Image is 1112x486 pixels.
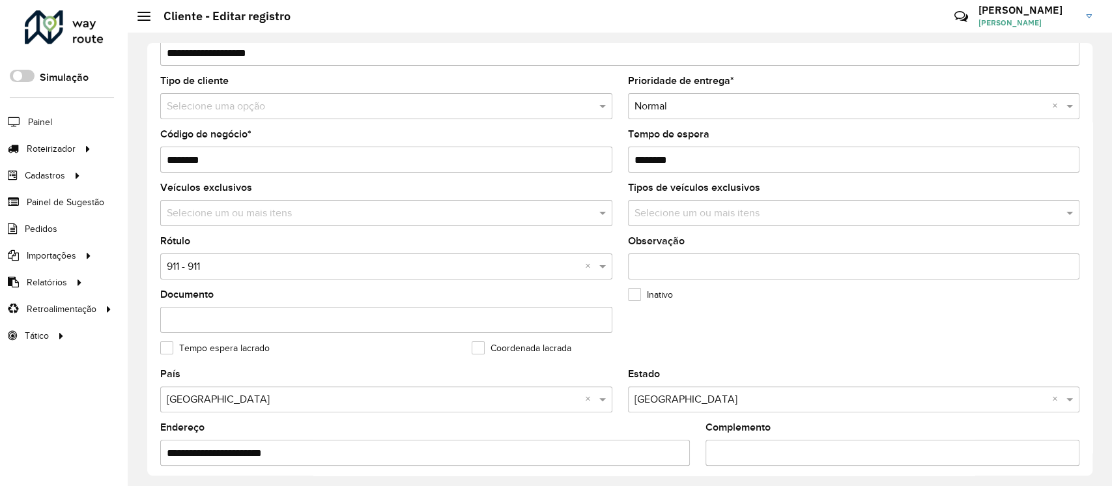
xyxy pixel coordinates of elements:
label: Tempo espera lacrado [160,341,270,355]
span: Painel [28,115,52,129]
label: Observação [628,233,685,249]
label: Coordenada lacrada [472,341,571,355]
label: Veículos exclusivos [160,180,252,195]
span: Clear all [1052,392,1063,407]
label: Documento [160,287,214,302]
label: Estado [628,366,660,382]
span: Cadastros [25,169,65,182]
label: Tipos de veículos exclusivos [628,180,760,195]
label: Simulação [40,70,89,85]
label: Inativo [628,288,673,302]
a: Contato Rápido [947,3,975,31]
h2: Cliente - Editar registro [150,9,291,23]
label: Tipo de cliente [160,73,229,89]
span: Painel de Sugestão [27,195,104,209]
label: Código de negócio [160,126,251,142]
span: Clear all [1052,98,1063,114]
label: Rótulo [160,233,190,249]
span: Clear all [585,259,596,274]
span: Tático [25,329,49,343]
label: Prioridade de entrega [628,73,734,89]
span: [PERSON_NAME] [978,17,1076,29]
span: Relatórios [27,276,67,289]
span: Importações [27,249,76,263]
span: Roteirizador [27,142,76,156]
span: Retroalimentação [27,302,96,316]
label: Endereço [160,420,205,435]
label: País [160,366,180,382]
span: Clear all [585,392,596,407]
label: Tempo de espera [628,126,709,142]
h3: [PERSON_NAME] [978,4,1076,16]
label: Complemento [706,420,771,435]
span: Pedidos [25,222,57,236]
